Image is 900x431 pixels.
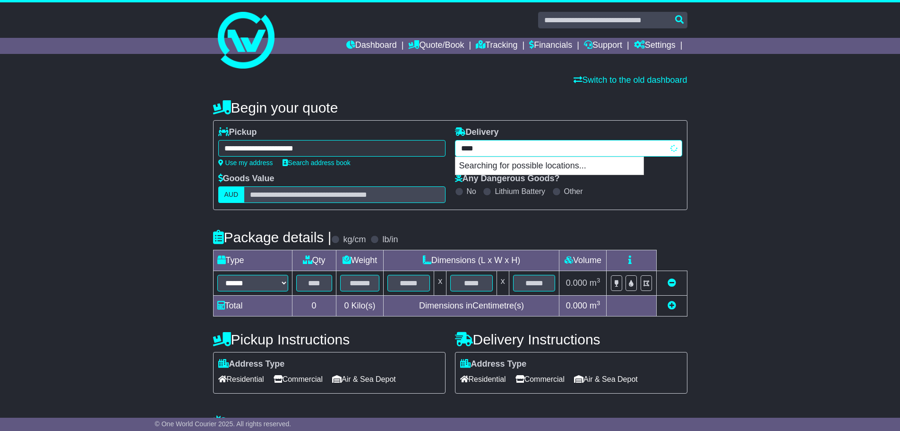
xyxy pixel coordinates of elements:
sup: 3 [597,299,600,307]
td: Type [213,250,292,271]
a: Tracking [476,38,517,54]
a: Settings [634,38,676,54]
a: Dashboard [346,38,397,54]
label: AUD [218,186,245,203]
label: Pickup [218,127,257,138]
a: Switch to the old dashboard [574,75,687,85]
a: Remove this item [668,278,676,288]
h4: Package details | [213,229,332,245]
label: Any Dangerous Goods? [455,174,560,184]
td: Kilo(s) [336,296,384,317]
a: Use my address [218,159,273,167]
span: 0.000 [566,278,587,288]
td: Total [213,296,292,317]
span: Commercial [274,372,323,387]
label: kg/cm [343,235,366,245]
label: Goods Value [218,174,274,184]
a: Add new item [668,301,676,310]
td: Qty [292,250,336,271]
a: Support [584,38,622,54]
a: Financials [529,38,572,54]
span: Residential [218,372,264,387]
span: Air & Sea Depot [332,372,396,387]
span: m [590,301,600,310]
td: Volume [559,250,607,271]
label: Delivery [455,127,499,138]
span: Air & Sea Depot [574,372,638,387]
sup: 3 [597,277,600,284]
a: Search address book [283,159,351,167]
span: Commercial [515,372,565,387]
td: Weight [336,250,384,271]
span: Residential [460,372,506,387]
label: Address Type [218,359,285,369]
td: Dimensions (L x W x H) [384,250,559,271]
a: Quote/Book [408,38,464,54]
td: x [434,271,446,296]
label: Other [564,187,583,196]
h4: Begin your quote [213,100,687,115]
label: No [467,187,476,196]
label: Address Type [460,359,527,369]
span: m [590,278,600,288]
span: 0 [344,301,349,310]
label: lb/in [382,235,398,245]
h4: Delivery Instructions [455,332,687,347]
td: x [497,271,509,296]
span: 0.000 [566,301,587,310]
td: 0 [292,296,336,317]
td: Dimensions in Centimetre(s) [384,296,559,317]
typeahead: Please provide city [455,140,682,157]
h4: Warranty & Insurance [213,415,687,431]
span: © One World Courier 2025. All rights reserved. [155,420,291,428]
p: Searching for possible locations... [455,157,643,175]
h4: Pickup Instructions [213,332,446,347]
label: Lithium Battery [495,187,545,196]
